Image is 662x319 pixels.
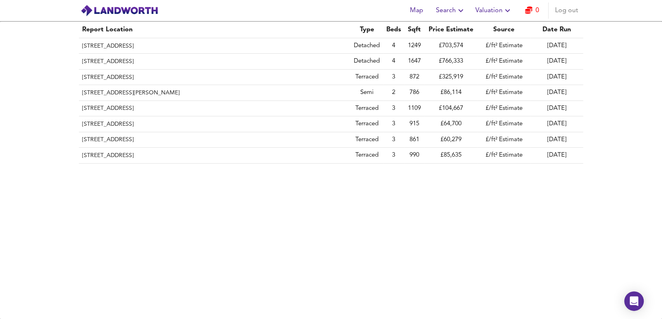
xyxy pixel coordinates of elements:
[407,25,421,35] div: Sqft
[79,70,351,85] th: [STREET_ADDRESS]
[530,148,583,163] td: [DATE]
[425,101,477,116] td: £104,667
[404,85,425,101] td: 786
[530,101,583,116] td: [DATE]
[530,54,583,69] td: [DATE]
[624,291,644,311] div: Open Intercom Messenger
[71,22,591,164] table: simple table
[383,148,404,163] td: 3
[404,148,425,163] td: 990
[555,5,578,16] span: Log out
[351,148,383,163] td: Terraced
[79,38,351,54] th: [STREET_ADDRESS]
[404,116,425,132] td: 915
[530,116,583,132] td: [DATE]
[425,54,477,69] td: £766,333
[428,25,474,35] div: Price Estimate
[425,38,477,54] td: £703,574
[79,132,351,148] th: [STREET_ADDRESS]
[404,38,425,54] td: 1249
[383,85,404,101] td: 2
[425,132,477,148] td: £60,279
[481,25,527,35] div: Source
[530,70,583,85] td: [DATE]
[475,5,512,16] span: Valuation
[477,85,530,101] td: £/ft² Estimate
[351,101,383,116] td: Terraced
[477,132,530,148] td: £/ft² Estimate
[530,132,583,148] td: [DATE]
[383,54,404,69] td: 4
[383,116,404,132] td: 3
[525,5,539,16] a: 0
[425,85,477,101] td: £86,114
[351,38,383,54] td: Detached
[351,70,383,85] td: Terraced
[404,54,425,69] td: 1647
[351,132,383,148] td: Terraced
[383,132,404,148] td: 3
[534,25,580,35] div: Date Run
[477,54,530,69] td: £/ft² Estimate
[79,116,351,132] th: [STREET_ADDRESS]
[383,101,404,116] td: 3
[79,22,351,38] th: Report Location
[351,116,383,132] td: Terraced
[472,2,516,19] button: Valuation
[79,101,351,116] th: [STREET_ADDRESS]
[530,38,583,54] td: [DATE]
[383,70,404,85] td: 3
[383,38,404,54] td: 4
[425,70,477,85] td: £325,919
[477,70,530,85] td: £/ft² Estimate
[79,85,351,101] th: [STREET_ADDRESS][PERSON_NAME]
[407,5,426,16] span: Map
[477,101,530,116] td: £/ft² Estimate
[354,25,380,35] div: Type
[552,2,581,19] button: Log out
[477,116,530,132] td: £/ft² Estimate
[477,148,530,163] td: £/ft² Estimate
[519,2,545,19] button: 0
[79,54,351,69] th: [STREET_ADDRESS]
[425,148,477,163] td: £85,635
[425,116,477,132] td: £64,700
[436,5,466,16] span: Search
[386,25,401,35] div: Beds
[79,148,351,163] th: [STREET_ADDRESS]
[81,4,158,17] img: logo
[351,85,383,101] td: Semi
[404,70,425,85] td: 872
[404,101,425,116] td: 1109
[433,2,469,19] button: Search
[404,132,425,148] td: 861
[530,85,583,101] td: [DATE]
[403,2,429,19] button: Map
[477,38,530,54] td: £/ft² Estimate
[351,54,383,69] td: Detached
